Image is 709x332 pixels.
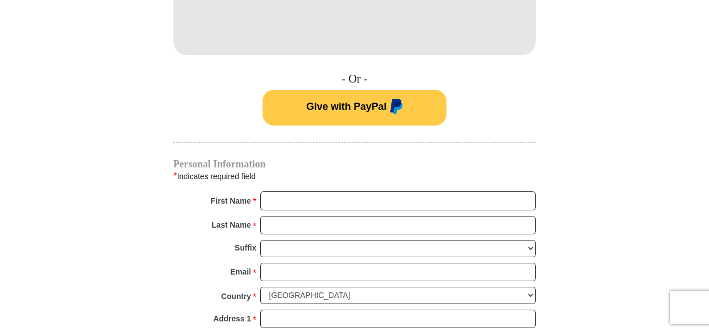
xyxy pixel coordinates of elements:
[211,193,251,209] strong: First Name
[173,169,536,184] div: Indicates required field
[212,217,251,233] strong: Last Name
[306,101,386,112] span: Give with PayPal
[235,240,256,256] strong: Suffix
[221,288,251,304] strong: Country
[230,264,251,280] strong: Email
[387,99,403,117] img: paypal
[173,160,536,169] h4: Personal Information
[173,72,536,86] h4: - Or -
[263,90,446,126] button: Give with PayPal
[213,311,251,326] strong: Address 1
